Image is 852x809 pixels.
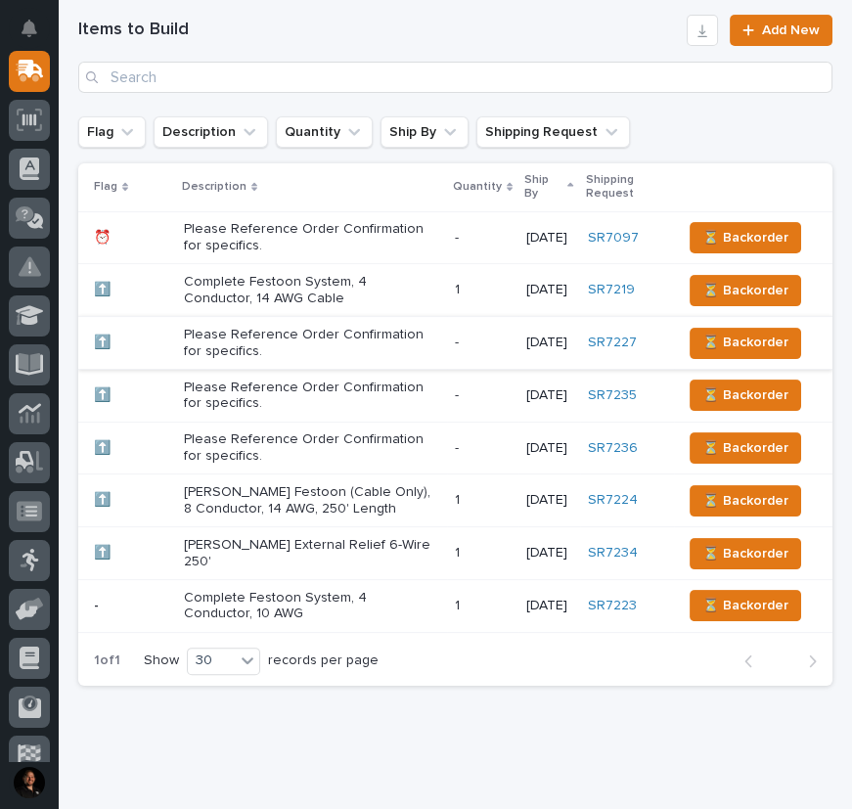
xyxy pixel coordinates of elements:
span: ⏳ Backorder [702,594,788,617]
a: Add New [730,15,832,46]
span: Add New [762,23,820,37]
p: [DATE] [526,440,572,457]
div: 30 [188,650,235,672]
h1: Items to Build [78,19,679,42]
span: ⏳ Backorder [702,226,788,249]
p: Shipping Request [586,169,668,205]
a: SR7097 [588,230,639,247]
tr: ⬆️⬆️ [PERSON_NAME] External Relief 6-Wire 250'11 [DATE]SR7234 ⏳ Backorder [78,527,832,580]
tr: ⬆️⬆️ [PERSON_NAME] Festoon (Cable Only), 8 Conductor, 14 AWG, 250' Length11 [DATE]SR7224 ⏳ Backorder [78,474,832,527]
button: Notifications [9,8,50,49]
p: [DATE] [526,282,572,298]
p: [DATE] [526,230,572,247]
p: ⬆️ [94,331,114,351]
p: Flag [94,176,117,198]
tr: ⬆️⬆️ Please Reference Order Confirmation for specifics.-- [DATE]SR7227 ⏳ Backorder [78,317,832,370]
a: SR7236 [588,440,638,457]
button: ⏳ Backorder [690,275,801,306]
p: Description [182,176,247,198]
a: SR7219 [588,282,635,298]
p: Complete Festoon System, 4 Conductor, 10 AWG [184,590,439,623]
p: Please Reference Order Confirmation for specifics. [184,380,439,413]
p: Show [144,652,179,669]
button: Next [781,652,832,670]
tr: ⏰⏰ Please Reference Order Confirmation for specifics.-- [DATE]SR7097 ⏳ Backorder [78,211,832,264]
p: ⬆️ [94,541,114,562]
p: ⬆️ [94,383,114,404]
p: Please Reference Order Confirmation for specifics. [184,327,439,360]
p: [DATE] [526,598,572,614]
button: Shipping Request [476,116,630,148]
p: - [455,436,463,457]
span: ⏳ Backorder [702,279,788,302]
span: ⏳ Backorder [702,542,788,565]
button: Back [729,652,781,670]
p: 1 of 1 [78,637,136,685]
p: [PERSON_NAME] External Relief 6-Wire 250' [184,537,439,570]
button: ⏳ Backorder [690,222,801,253]
a: SR7235 [588,387,637,404]
tr: ⬆️⬆️ Please Reference Order Confirmation for specifics.-- [DATE]SR7235 ⏳ Backorder [78,369,832,422]
p: ⬆️ [94,436,114,457]
button: ⏳ Backorder [690,538,801,569]
p: [PERSON_NAME] Festoon (Cable Only), 8 Conductor, 14 AWG, 250' Length [184,484,439,517]
p: 1 [455,541,464,562]
p: - [455,383,463,404]
p: ⬆️ [94,488,114,509]
div: Notifications [24,20,50,51]
p: Please Reference Order Confirmation for specifics. [184,431,439,465]
button: ⏳ Backorder [690,432,801,464]
tr: ⬆️⬆️ Please Reference Order Confirmation for specifics.-- [DATE]SR7236 ⏳ Backorder [78,422,832,474]
p: [DATE] [526,492,572,509]
span: ⏳ Backorder [702,436,788,460]
button: ⏳ Backorder [690,380,801,411]
p: [DATE] [526,335,572,351]
p: records per page [268,652,379,669]
button: ⏳ Backorder [690,328,801,359]
button: users-avatar [9,762,50,803]
p: 1 [455,278,464,298]
a: SR7227 [588,335,637,351]
span: ⏳ Backorder [702,489,788,513]
button: Flag [78,116,146,148]
a: SR7223 [588,598,637,614]
button: Description [154,116,268,148]
a: SR7224 [588,492,638,509]
p: - [455,226,463,247]
button: ⏳ Backorder [690,590,801,621]
button: ⏳ Backorder [690,485,801,517]
span: ⏳ Backorder [702,331,788,354]
p: ⬆️ [94,278,114,298]
p: [DATE] [526,387,572,404]
input: Search [78,62,832,93]
span: ⏳ Backorder [702,383,788,407]
p: Ship By [524,169,562,205]
p: Quantity [453,176,502,198]
button: Quantity [276,116,373,148]
p: - [94,594,103,614]
tr: ⬆️⬆️ Complete Festoon System, 4 Conductor, 14 AWG Cable11 [DATE]SR7219 ⏳ Backorder [78,264,832,317]
p: - [455,331,463,351]
p: 1 [455,488,464,509]
p: Complete Festoon System, 4 Conductor, 14 AWG Cable [184,274,439,307]
p: [DATE] [526,545,572,562]
button: Ship By [381,116,469,148]
p: Please Reference Order Confirmation for specifics. [184,221,439,254]
p: 1 [455,594,464,614]
p: ⏰ [94,226,114,247]
a: SR7234 [588,545,638,562]
tr: -- Complete Festoon System, 4 Conductor, 10 AWG11 [DATE]SR7223 ⏳ Backorder [78,580,832,633]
